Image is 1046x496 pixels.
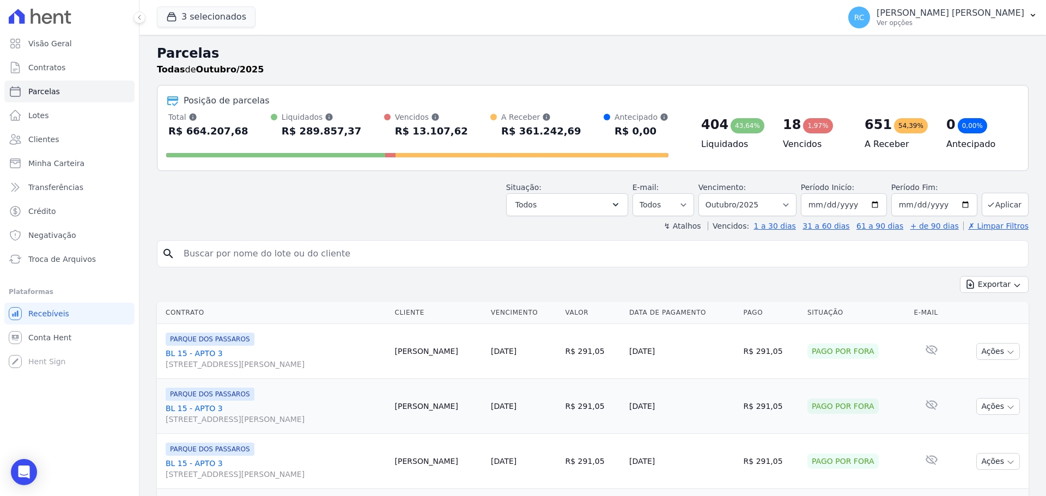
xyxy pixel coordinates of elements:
[877,8,1024,19] p: [PERSON_NAME] [PERSON_NAME]
[168,112,248,123] div: Total
[157,302,391,324] th: Contrato
[946,138,1011,151] h4: Antecipado
[4,128,135,150] a: Clientes
[910,222,959,230] a: + de 90 dias
[491,402,516,411] a: [DATE]
[486,302,561,324] th: Vencimento
[4,176,135,198] a: Transferências
[625,302,739,324] th: Data de Pagamento
[976,453,1020,470] button: Ações
[963,222,1029,230] a: ✗ Limpar Filtros
[28,308,69,319] span: Recebíveis
[395,112,468,123] div: Vencidos
[166,414,386,425] span: [STREET_ADDRESS][PERSON_NAME]
[976,398,1020,415] button: Ações
[28,110,49,121] span: Lotes
[166,348,386,370] a: BL 15 - APTO 3[STREET_ADDRESS][PERSON_NAME]
[625,324,739,379] td: [DATE]
[391,379,486,434] td: [PERSON_NAME]
[865,138,929,151] h4: A Receber
[162,247,175,260] i: search
[282,123,362,140] div: R$ 289.857,37
[807,454,879,469] div: Pago por fora
[28,38,72,49] span: Visão Geral
[633,183,659,192] label: E-mail:
[801,183,854,192] label: Período Inicío:
[625,434,739,489] td: [DATE]
[739,302,803,324] th: Pago
[802,222,849,230] a: 31 a 60 dias
[168,123,248,140] div: R$ 664.207,68
[391,302,486,324] th: Cliente
[491,347,516,356] a: [DATE]
[976,343,1020,360] button: Ações
[4,105,135,126] a: Lotes
[395,123,468,140] div: R$ 13.107,62
[701,116,728,133] div: 404
[28,254,96,265] span: Troca de Arquivos
[739,379,803,434] td: R$ 291,05
[506,193,628,216] button: Todos
[4,327,135,348] a: Conta Hent
[894,118,928,133] div: 54,39%
[4,81,135,102] a: Parcelas
[625,379,739,434] td: [DATE]
[515,198,537,211] span: Todos
[28,134,59,145] span: Clientes
[910,302,953,324] th: E-mail
[840,2,1046,33] button: RC [PERSON_NAME] [PERSON_NAME] Ver opções
[157,63,264,76] p: de
[11,459,37,485] div: Open Intercom Messenger
[708,222,749,230] label: Vencidos:
[807,399,879,414] div: Pago por fora
[166,359,386,370] span: [STREET_ADDRESS][PERSON_NAME]
[28,230,76,241] span: Negativação
[166,458,386,480] a: BL 15 - APTO 3[STREET_ADDRESS][PERSON_NAME]
[28,86,60,97] span: Parcelas
[807,344,879,359] div: Pago por fora
[739,434,803,489] td: R$ 291,05
[157,64,185,75] strong: Todas
[982,193,1029,216] button: Aplicar
[157,44,1029,63] h2: Parcelas
[4,200,135,222] a: Crédito
[166,469,386,480] span: [STREET_ADDRESS][PERSON_NAME]
[28,182,83,193] span: Transferências
[4,303,135,324] a: Recebíveis
[854,14,865,21] span: RC
[701,138,765,151] h4: Liquidados
[698,183,746,192] label: Vencimento:
[958,118,987,133] div: 0,00%
[157,7,256,27] button: 3 selecionados
[754,222,796,230] a: 1 a 30 dias
[501,123,581,140] div: R$ 361.242,69
[28,206,56,217] span: Crédito
[856,222,903,230] a: 61 a 90 dias
[28,158,84,169] span: Minha Carteira
[177,243,1024,265] input: Buscar por nome do lote ou do cliente
[28,332,71,343] span: Conta Hent
[960,276,1029,293] button: Exportar
[561,379,624,434] td: R$ 291,05
[4,57,135,78] a: Contratos
[4,224,135,246] a: Negativação
[739,324,803,379] td: R$ 291,05
[166,333,254,346] span: PARQUE DOS PASSAROS
[4,248,135,270] a: Troca de Arquivos
[506,183,542,192] label: Situação:
[491,457,516,466] a: [DATE]
[561,324,624,379] td: R$ 291,05
[501,112,581,123] div: A Receber
[615,123,668,140] div: R$ 0,00
[877,19,1024,27] p: Ver opções
[391,434,486,489] td: [PERSON_NAME]
[4,152,135,174] a: Minha Carteira
[946,116,956,133] div: 0
[561,302,624,324] th: Valor
[561,434,624,489] td: R$ 291,05
[664,222,701,230] label: ↯ Atalhos
[865,116,892,133] div: 651
[166,388,254,401] span: PARQUE DOS PASSAROS
[166,403,386,425] a: BL 15 - APTO 3[STREET_ADDRESS][PERSON_NAME]
[615,112,668,123] div: Antecipado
